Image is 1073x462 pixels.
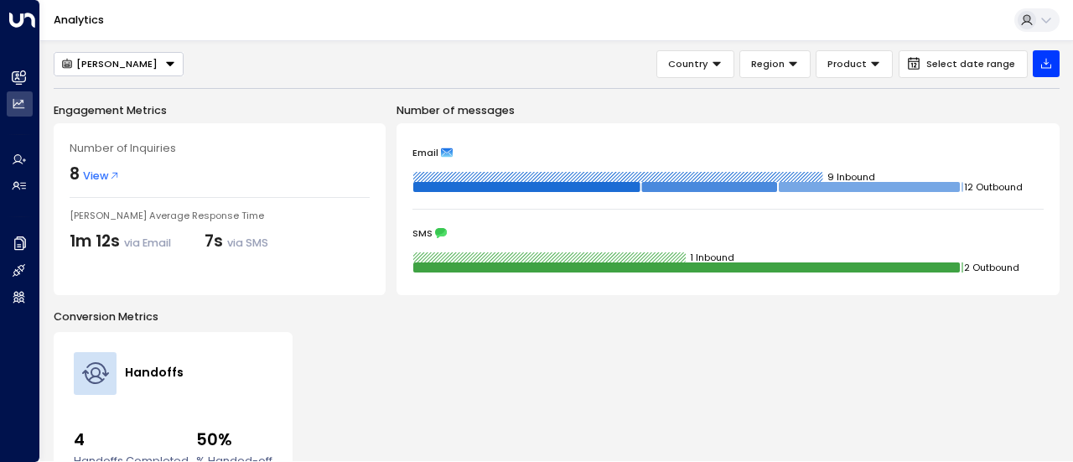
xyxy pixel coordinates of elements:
tspan: 1 Inbound [690,251,734,264]
tspan: 12 Outbound [964,180,1023,194]
div: 1m 12s [70,230,171,254]
span: via SMS [227,236,268,250]
p: Number of messages [397,102,1060,118]
span: Country [668,56,708,71]
span: View [83,168,120,184]
tspan: 2 Outbound [964,261,1019,274]
span: Product [827,56,867,71]
div: Number of Inquiries [70,140,369,156]
div: 7s [205,230,268,254]
div: [PERSON_NAME] [61,58,158,70]
p: Engagement Metrics [54,102,386,118]
span: Email [412,147,438,158]
span: 50% [196,428,272,453]
button: Product [816,50,893,78]
button: [PERSON_NAME] [54,52,184,76]
div: Button group with a nested menu [54,52,184,76]
span: 4 [74,428,189,453]
button: Region [739,50,811,78]
tspan: 9 Inbound [827,170,874,184]
span: Select date range [926,59,1015,70]
span: via Email [124,236,171,250]
div: 8 [70,163,80,187]
a: Analytics [54,13,104,27]
p: Conversion Metrics [54,309,1060,324]
span: Region [751,56,785,71]
h4: Handoffs [125,364,184,382]
div: [PERSON_NAME] Average Response Time [70,209,369,223]
button: Country [656,50,734,78]
button: Select date range [899,50,1028,78]
div: SMS [412,227,1044,239]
